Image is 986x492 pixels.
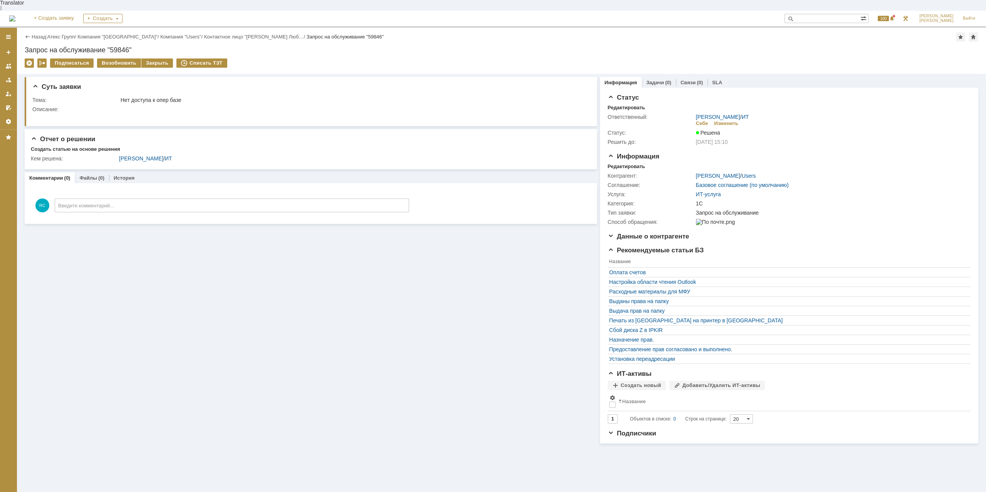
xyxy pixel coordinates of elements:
div: Способ обращения: [608,219,694,225]
div: Работа с массовостью [37,58,47,68]
span: ИТ-активы [608,370,652,377]
a: Оплата счетов [609,269,965,275]
span: Статус [608,94,639,101]
div: Запрос на обслуживание [696,210,966,216]
a: [PERSON_NAME] [696,173,740,179]
a: Контактное лицо "[PERSON_NAME] Люб… [204,34,304,40]
span: Рекомендуемые статьи БЗ [608,247,704,254]
div: 1С [696,200,966,207]
div: / [160,34,204,40]
div: Тип заявки: [608,210,694,216]
div: 0 [673,414,676,424]
span: Отчет о решении [31,135,95,143]
a: Выдача прав на папку [609,308,965,314]
div: Открыть панель уведомлений [873,11,896,26]
span: Расширенный поиск [860,14,868,22]
a: История [114,175,134,181]
a: ИТ-услуга [696,191,721,197]
a: Users [742,173,756,179]
span: [PERSON_NAME] [919,18,954,23]
span: Настройки [609,395,615,401]
div: / [204,34,307,40]
a: ИТ [742,114,749,120]
div: Добавить в избранное [956,32,965,42]
div: Название [622,399,646,404]
span: [PERSON_NAME] [919,14,954,18]
a: Сбой диска Z в IPKIR [609,327,965,333]
a: Выйти [958,11,980,26]
i: Строк на странице: [630,414,727,424]
div: / [47,34,78,40]
span: Подписчики [608,430,656,437]
span: Суть заявки [32,83,81,90]
div: / [696,173,756,179]
a: Комментарии [29,175,63,181]
a: Перейти на домашнюю страницу [9,15,15,22]
a: Настройка области чтения Outlook [609,279,965,285]
div: (0) [665,80,671,85]
a: Перейти в интерфейс администратора [901,14,910,23]
a: Выданы права на папку [609,298,965,304]
div: / [77,34,160,40]
img: logo [9,15,15,22]
img: По почте.png [696,219,735,225]
div: Создать [83,14,122,23]
div: Себе [696,120,708,127]
div: Сделать домашней страницей [969,32,978,42]
a: Предоставление прав согласовано и выполнено. [609,346,965,352]
a: Файлы [79,175,97,181]
a: Заявки в моей ответственности [2,74,15,86]
div: (0) [64,175,70,181]
div: Изменить [714,120,738,127]
span: Объектов в списке: [630,416,671,422]
div: Установка переадресации [609,356,965,362]
div: Статус: [608,130,694,136]
div: Запрос на обслуживание "59846" [307,34,384,40]
span: [DATE] 15:10 [696,139,728,145]
a: Связи [681,80,696,85]
div: Редактировать [608,163,645,170]
a: [PERSON_NAME] [696,114,740,120]
a: Расходные материалы для МФУ [609,289,965,295]
a: SLA [712,80,722,85]
div: Соглашение: [608,182,694,188]
div: Ответственный: [608,114,694,120]
th: Название [608,257,967,268]
a: Заявки на командах [2,60,15,72]
span: Данные о контрагенте [608,233,689,240]
div: | [46,33,47,39]
a: Компания "Users" [160,34,201,40]
div: Описание: [32,106,585,112]
a: Назначение прав. [609,337,965,343]
a: Настройки [2,115,15,128]
div: Контрагент: [608,173,694,179]
div: Услуга: [608,191,694,197]
span: Решена [696,130,720,136]
a: Печать из [GEOGRAPHIC_DATA] на принтер в [GEOGRAPHIC_DATA] [609,317,965,324]
a: Назад [32,34,46,40]
div: Редактировать [608,105,645,111]
a: Компания "[GEOGRAPHIC_DATA]" [77,34,158,40]
div: (0) [98,175,104,181]
span: 100 [878,16,889,21]
div: / [696,114,749,120]
a: + Создать заявку [29,11,79,26]
a: Мои согласования [2,102,15,114]
div: Решить до: [608,139,694,145]
span: ЯС [35,198,49,212]
a: [PERSON_NAME][PERSON_NAME] [915,11,958,26]
div: Создать статью на основе решения [31,146,120,152]
a: Базовое соглашение (по умолчанию) [696,182,789,188]
div: / [119,155,584,162]
div: Категория: [608,200,694,207]
a: Мои заявки [2,88,15,100]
